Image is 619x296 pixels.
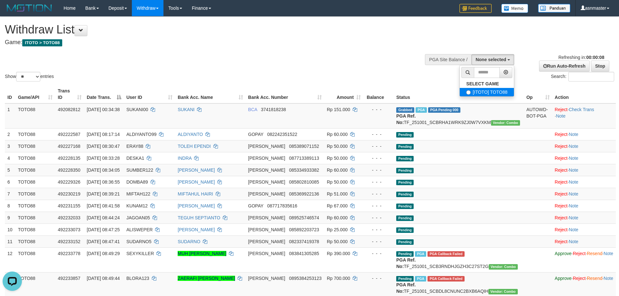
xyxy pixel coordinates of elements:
[366,191,391,197] div: - - -
[178,156,192,161] a: INDRA
[87,144,120,149] span: [DATE] 08:30:47
[248,203,263,208] span: GOPAY
[5,128,15,140] td: 2
[466,81,499,86] b: SELECT GAME
[289,239,319,244] span: Copy 082337419378 to clipboard
[15,176,55,188] td: TOTO88
[87,203,120,208] span: [DATE] 08:41:58
[55,85,84,103] th: Trans ID: activate to sort column ascending
[555,107,568,112] a: Reject
[178,144,211,149] a: TOLEH EPENDI
[555,167,568,173] a: Reject
[267,132,297,137] span: Copy 082242351522 to clipboard
[178,251,226,256] a: MUH [PERSON_NAME]
[178,227,215,232] a: [PERSON_NAME]
[569,239,578,244] a: Note
[289,276,321,281] span: Copy 0895384253123 to clipboard
[58,107,80,112] span: 492082812
[327,156,348,161] span: Rp 50.000
[396,251,414,257] span: Pending
[84,85,124,103] th: Date Trans.: activate to sort column descending
[366,238,391,245] div: - - -
[366,250,391,257] div: - - -
[87,191,120,196] span: [DATE] 08:39:21
[178,132,203,137] a: ALDIYANTO
[248,132,263,137] span: GOPAY
[126,191,150,196] span: MIFTAH122
[5,3,54,13] img: MOTION_logo.png
[87,227,120,232] span: [DATE] 08:47:25
[15,224,55,235] td: TOTO88
[396,192,414,197] span: Pending
[459,4,492,13] img: Feedback.jpg
[5,164,15,176] td: 5
[327,215,348,220] span: Rp 60.000
[555,191,568,196] a: Reject
[248,215,285,220] span: [PERSON_NAME]
[552,152,616,164] td: ·
[555,251,572,256] a: Approve
[58,215,80,220] span: 492232033
[586,55,604,60] strong: 00:00:08
[87,239,120,244] span: [DATE] 08:47:41
[569,167,578,173] a: Note
[5,140,15,152] td: 3
[5,152,15,164] td: 4
[15,140,55,152] td: TOTO88
[327,179,348,185] span: Rp 50.000
[15,212,55,224] td: TOTO88
[552,235,616,247] td: ·
[324,85,363,103] th: Amount: activate to sort column ascending
[427,251,464,257] span: PGA Error
[289,191,319,196] span: Copy 085369922136 to clipboard
[552,140,616,152] td: ·
[552,85,616,103] th: Action
[289,215,319,220] span: Copy 089525746574 to clipboard
[15,103,55,129] td: TOTO88
[267,203,297,208] span: Copy 087717835616 to clipboard
[501,4,528,13] img: Button%20Memo.svg
[58,276,80,281] span: 492233857
[15,164,55,176] td: TOTO88
[394,103,524,129] td: TF_251001_SCBRHA1WRK9ZJ0W7VXKM
[396,276,414,282] span: Pending
[396,257,416,269] b: PGA Ref. No:
[5,247,15,272] td: 12
[126,251,154,256] span: SEXYKILLER
[126,239,152,244] span: SUDARNO5
[366,131,391,138] div: - - -
[87,156,120,161] span: [DATE] 08:33:28
[476,57,506,62] span: None selected
[248,167,285,173] span: [PERSON_NAME]
[126,227,153,232] span: ALISWEPER
[126,179,148,185] span: DOMBA89
[289,167,319,173] span: Copy 085334933382 to clipboard
[556,113,565,119] a: Note
[555,276,572,281] a: Approve
[396,156,414,161] span: Pending
[569,107,594,112] a: Check Trans
[58,179,80,185] span: 492229326
[396,107,414,113] span: Grabbed
[396,180,414,185] span: Pending
[552,212,616,224] td: ·
[289,227,319,232] span: Copy 085892203723 to clipboard
[126,107,148,112] span: SUKANI00
[5,23,406,36] h1: Withdraw List
[126,156,144,161] span: DESKA1
[327,239,348,244] span: Rp 50.000
[539,61,590,72] a: Run Auto-Refresh
[396,144,414,149] span: Pending
[555,227,568,232] a: Reject
[569,203,578,208] a: Note
[178,107,194,112] a: SUKANI
[289,179,319,185] span: Copy 085802810085 to clipboard
[5,85,15,103] th: ID
[460,80,514,88] a: SELECT GAME
[289,251,319,256] span: Copy 083841305285 to clipboard
[366,203,391,209] div: - - -
[5,212,15,224] td: 9
[555,144,568,149] a: Reject
[248,107,257,112] span: BCA
[569,156,578,161] a: Note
